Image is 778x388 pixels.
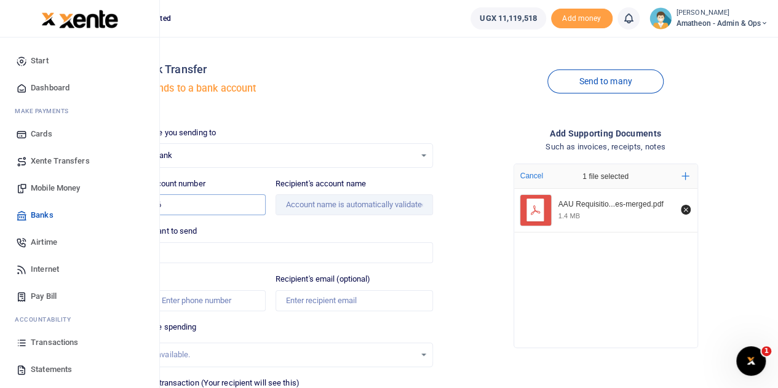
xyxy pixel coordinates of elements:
[466,7,550,30] li: Wallet ballance
[276,290,433,311] input: Enter recipient email
[551,9,613,29] span: Add money
[31,236,57,248] span: Airtime
[677,18,768,29] span: Amatheon - Admin & Ops
[10,329,149,356] a: Transactions
[108,242,433,263] input: UGX
[514,164,698,348] div: File Uploader
[41,14,119,23] a: logo-small logo-large logo-large
[108,127,216,139] label: Which bank are you sending to
[547,69,663,93] a: Send to many
[551,9,613,29] li: Toup your wallet
[10,202,149,229] a: Banks
[480,12,536,25] span: UGX 11,119,518
[31,263,59,275] span: Internet
[10,283,149,310] a: Pay Bill
[24,315,71,324] span: countability
[31,363,72,376] span: Statements
[276,194,433,215] input: Account name is automatically validated
[117,149,415,162] span: Centenary Bank
[761,346,771,356] span: 1
[677,8,768,18] small: [PERSON_NAME]
[10,229,149,256] a: Airtime
[736,346,766,376] iframe: Intercom live chat
[31,128,52,140] span: Cards
[31,336,78,349] span: Transactions
[10,101,149,121] li: M
[10,356,149,383] a: Statements
[10,121,149,148] a: Cards
[31,155,90,167] span: Xente Transfers
[558,200,674,210] div: AAU Requisition for Printer WB Software and network accessories-merged.pdf
[31,182,80,194] span: Mobile Money
[108,82,433,95] h5: Transfer funds to a bank account
[677,167,694,185] button: Add more files
[108,290,265,311] input: Enter phone number
[10,74,149,101] a: Dashboard
[551,13,613,22] a: Add money
[10,175,149,202] a: Mobile Money
[517,168,547,184] button: Cancel
[31,55,49,67] span: Start
[276,273,371,285] label: Recipient's email (optional)
[558,212,580,220] div: 1.4 MB
[108,194,265,215] input: Enter account number
[10,256,149,283] a: Internet
[31,82,69,94] span: Dashboard
[470,7,546,30] a: UGX 11,119,518
[59,10,119,28] img: logo-large
[41,12,56,26] img: logo-small
[117,349,415,361] div: No options available.
[679,203,693,216] button: Remove file
[443,140,768,154] h4: Such as invoices, receipts, notes
[10,310,149,329] li: Ac
[649,7,768,30] a: profile-user [PERSON_NAME] Amatheon - Admin & Ops
[10,148,149,175] a: Xente Transfers
[554,164,658,189] div: 1 file selected
[649,7,672,30] img: profile-user
[10,47,149,74] a: Start
[31,209,54,221] span: Banks
[21,106,69,116] span: ake Payments
[108,63,433,76] h4: Local Bank Transfer
[443,127,768,140] h4: Add supporting Documents
[276,178,366,190] label: Recipient's account name
[108,178,205,190] label: Recipient's account number
[31,290,57,303] span: Pay Bill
